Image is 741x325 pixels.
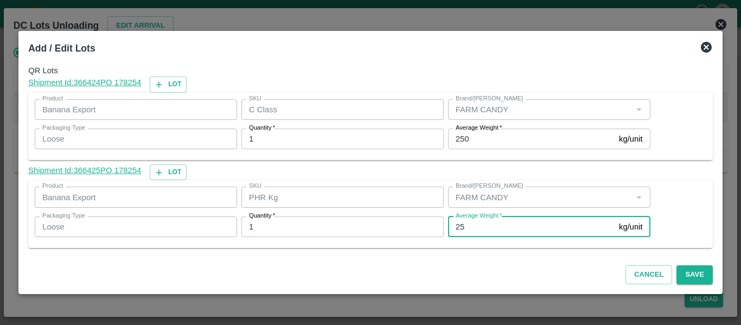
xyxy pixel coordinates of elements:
button: Lot [150,77,187,92]
label: Packaging Type [42,212,85,220]
p: kg/unit [619,221,643,233]
label: SKU [249,182,261,190]
span: QR Lots [28,65,713,77]
a: Shipment Id:366425PO 178254 [28,164,141,180]
button: Lot [150,164,187,180]
label: Quantity [249,124,275,132]
label: Brand/[PERSON_NAME] [456,182,523,190]
label: Packaging Type [42,124,85,132]
label: Quantity [249,212,275,220]
button: Cancel [625,265,672,284]
a: Shipment Id:366424PO 178254 [28,77,141,92]
label: Product [42,94,63,103]
label: SKU [249,94,261,103]
p: kg/unit [619,133,643,145]
button: Save [676,265,712,284]
label: Product [42,182,63,190]
label: Average Weight [456,212,502,220]
input: Create Brand/Marka [451,103,629,117]
input: Create Brand/Marka [451,190,629,204]
label: Brand/[PERSON_NAME] [456,94,523,103]
b: Add / Edit Lots [28,43,95,54]
label: Average Weight [456,124,502,132]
